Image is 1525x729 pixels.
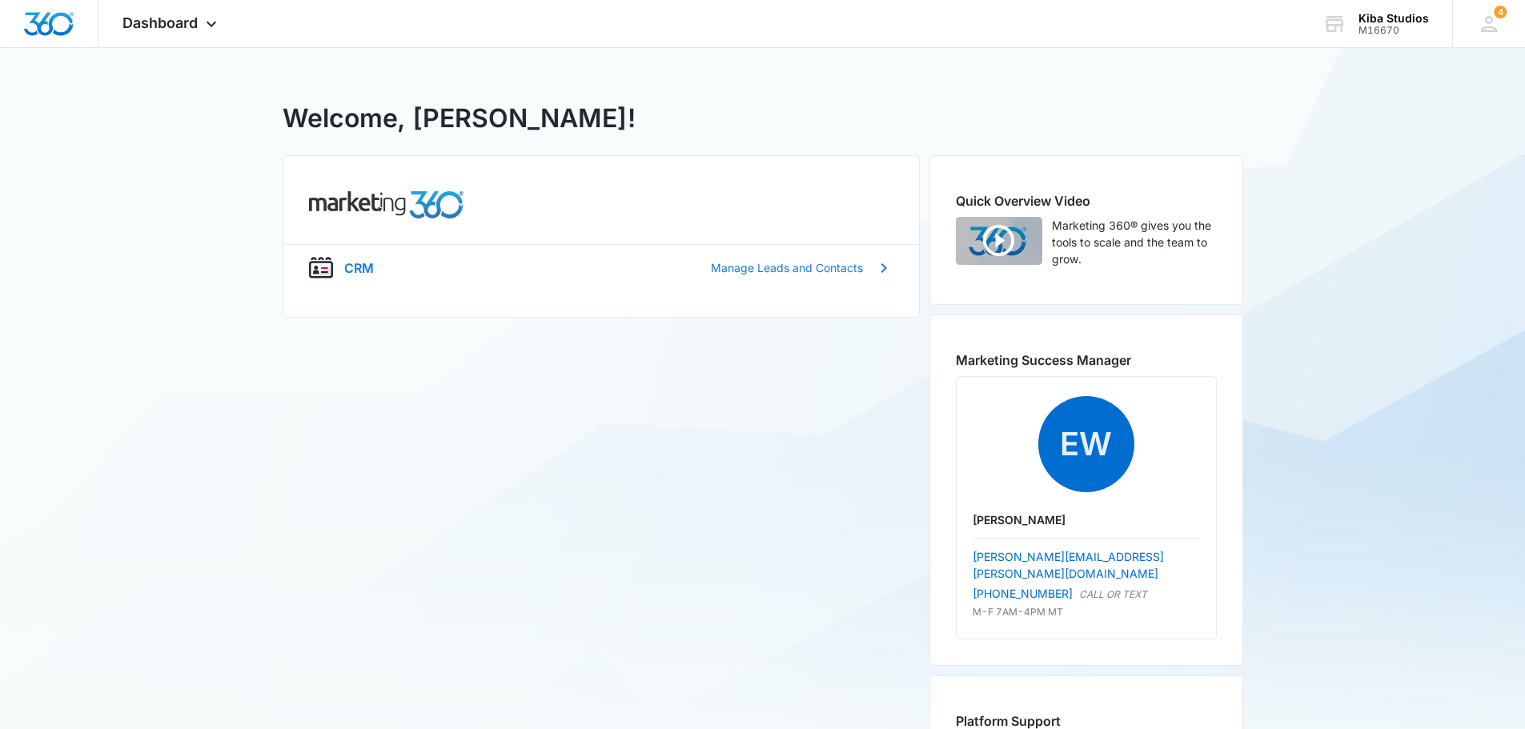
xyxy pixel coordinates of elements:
span: Dashboard [122,14,198,31]
span: 4 [1494,6,1507,18]
p: Manage Leads and Contacts [711,259,863,276]
h1: Welcome, [PERSON_NAME]! [283,99,636,138]
a: [PHONE_NUMBER] [973,585,1073,602]
p: CALL OR TEXT [1079,587,1147,602]
p: M-F 7AM-4PM MT [973,605,1200,619]
div: account id [1358,25,1429,36]
p: Marketing 360® gives you the tools to scale and the team to grow. [1052,217,1217,267]
p: [PERSON_NAME] [973,511,1200,528]
img: common.products.marketing.title [309,191,464,218]
span: EW [1038,396,1134,492]
h2: Marketing Success Manager [956,350,1217,370]
a: crmCRMManage Leads and Contacts [283,244,919,291]
a: [PERSON_NAME][EMAIL_ADDRESS][PERSON_NAME][DOMAIN_NAME] [973,550,1164,580]
img: Quick Overview Video [956,217,1042,265]
p: CRM [344,258,374,278]
div: account name [1358,12,1429,25]
img: crm [309,256,333,280]
h2: Quick Overview Video [956,191,1217,210]
div: notifications count [1494,6,1507,18]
